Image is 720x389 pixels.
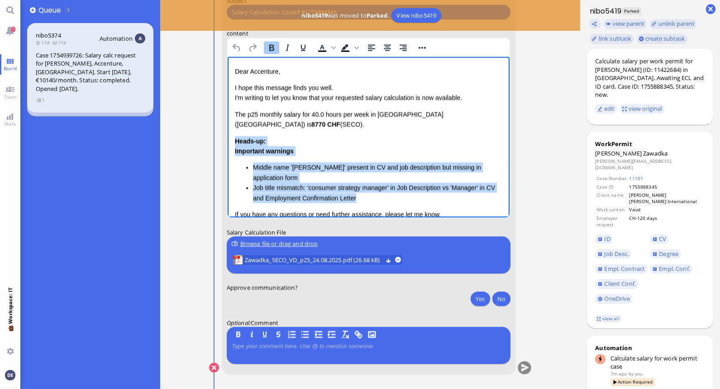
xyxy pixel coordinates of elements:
a: ID [595,234,613,244]
span: [PERSON_NAME] [595,149,642,157]
li: Middle name '[PERSON_NAME]' present in CV and job description but missing in application form [25,105,275,126]
span: by [629,370,634,377]
a: View Zawadka_SECO_VD_p25_24.08.2025.pdf [244,255,382,265]
button: No [492,292,510,306]
td: Client name [596,191,628,205]
a: nibo5374 [36,31,61,39]
span: 7 [11,27,15,32]
a: OneDrive [595,294,633,304]
span: Client Conf. [605,280,636,288]
td: 1755888345 [629,183,704,190]
a: Client Conf. [595,279,638,289]
a: Degree [650,249,681,259]
span: Empl. Contract [605,265,645,273]
strong: Important warnings [7,90,66,98]
span: view 1 items [36,96,45,104]
span: Zawadka [643,149,668,157]
span: 11d [52,39,69,46]
button: Undo [229,42,244,54]
a: Empl. Contract [595,264,647,274]
lob-view: Zawadka_SECO_VD_p25_24.08.2025.pdf (26.68 kB) [233,255,402,265]
span: den.ezhukattil@bluelakelegal.com [635,370,643,377]
button: U [260,330,270,340]
span: Automation [100,34,133,43]
a: 11101 [629,175,644,181]
td: [PERSON_NAME] [PERSON_NAME] International [629,191,704,205]
button: unlink parent [649,19,697,29]
span: 1 [67,7,70,13]
button: Reveal or hide additional toolbar items [414,42,429,54]
img: Aut [135,33,145,43]
span: Parked [622,7,641,15]
span: Action Required [611,378,655,386]
span: Degree [659,250,678,258]
img: You [5,370,15,380]
span: CV [659,235,666,243]
h1: nibo5419 [587,6,621,16]
p: The p25 monthly salary for 40.0 hours per week in [GEOGRAPHIC_DATA] ([GEOGRAPHIC_DATA]) is (SECO). [7,52,275,73]
button: remove [395,257,401,263]
a: CV [650,234,669,244]
span: ID [605,235,610,243]
p: Dear Accenture, [7,9,275,19]
button: Download Zawadka_SECO_VD_p25_24.08.2025.pdf [386,257,391,263]
p: If you have any questions or need further assistance, please let me know. [7,152,275,162]
span: was moved to . [299,11,392,19]
span: Approve communication? [226,284,297,292]
button: view original [620,104,665,114]
span: Salary Calculation File [226,229,286,237]
div: Browse file or drag and drop [232,239,505,249]
button: S [273,330,283,340]
td: Work canton [596,206,628,213]
button: create subtask [637,34,688,44]
span: Comment [251,319,278,327]
button: Align center [379,42,395,54]
button: Align right [395,42,410,54]
span: Empl. Conf. [659,265,690,273]
td: Case Number [596,175,628,182]
dd: [PERSON_NAME][EMAIL_ADDRESS][DOMAIN_NAME] [595,158,705,171]
span: Team [2,94,19,100]
span: Queue [38,5,64,15]
span: 11d [36,39,52,46]
button: Add [30,7,36,13]
div: Calculate salary for work permit case [610,354,705,370]
li: Job title mismatch: 'consumer strategy manager' in Job Description vs 'Manager' in CV and Employm... [25,126,275,146]
span: Zawadka_SECO_VD_p25_24.08.2025.pdf (26.68 kB) [244,255,382,265]
strong: 8770 CHF [84,64,113,71]
a: Empl. Conf. [650,264,692,274]
img: Zawadka_SECO_VD_p25_24.08.2025.pdf [233,255,243,265]
a: view all [595,315,621,323]
button: Underline [295,42,310,54]
b: nibo5419 [301,11,328,19]
strong: Heads-up: [7,81,38,88]
button: view parent [604,19,647,29]
td: Vaud [629,206,704,213]
a: Job Desc. [595,249,631,259]
span: content [226,29,248,38]
iframe: Rich Text Area [227,57,510,218]
button: I [247,330,257,340]
button: Redo [244,42,260,54]
div: Text color Black [314,42,337,54]
span: 💼 Workspace: IT [7,324,14,344]
button: B [233,330,243,340]
span: 7m ago [610,370,627,377]
button: Align left [363,42,379,54]
a: View nibo5419 [391,8,441,23]
span: Board [1,65,19,71]
td: Employer request [596,214,628,228]
span: Stats [2,120,18,127]
div: Background color Black [337,42,360,54]
span: link subtask [599,34,632,43]
button: Italic [279,42,295,54]
td: CH-120 days [629,214,704,228]
span: Job Desc. [605,250,629,258]
div: Case 1754939726: Salary calc request for [PERSON_NAME], Accenture, [GEOGRAPHIC_DATA]. Start [DATE... [36,51,145,93]
button: Yes [471,292,490,306]
button: Cancel [209,363,219,373]
span: Optional [226,319,249,327]
div: Calculate salary per work permit for [PERSON_NAME] (ID: 11422684) in [GEOGRAPHIC_DATA]. Awaiting ... [595,57,705,99]
button: edit [595,104,617,114]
